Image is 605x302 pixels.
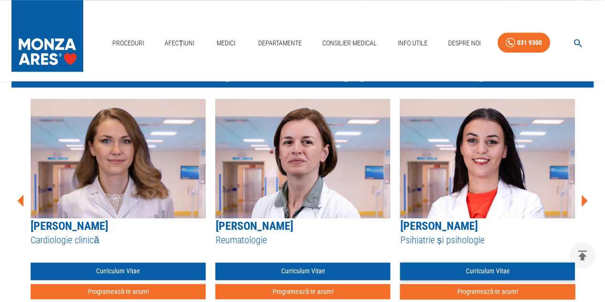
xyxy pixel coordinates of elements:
a: Departamente [254,33,306,53]
button: delete [569,242,595,269]
img: Dr. Linda Ghib [215,99,390,218]
button: Programează-te acum! [215,284,390,300]
div: 031 9300 [517,37,542,49]
a: Afecțiuni [161,33,198,53]
button: Programează-te acum! [31,284,206,300]
a: Info Utile [394,33,431,53]
a: [PERSON_NAME] [400,219,477,233]
a: Curriculum Vitae [31,262,206,280]
h5: Cardiologie clinică [31,234,206,247]
a: Proceduri [109,33,148,53]
img: Dr. Cătălina Petrașcu [400,99,575,218]
h5: Psihiatrie și psihologie [400,234,575,247]
a: Medici [211,33,242,53]
a: [PERSON_NAME] [31,219,108,233]
a: Curriculum Vitae [400,262,575,280]
span: MONZA ARES - Cardiomed [GEOGRAPHIC_DATA] - [GEOGRAPHIC_DATA] 2 [68,66,494,83]
button: Programează-te acum! [400,284,575,300]
h5: Reumatologie [215,234,390,247]
a: Curriculum Vitae [215,262,390,280]
a: 031 9300 [497,32,550,53]
a: Consilier Medical [319,33,381,53]
a: [PERSON_NAME] [215,219,293,233]
a: Despre Noi [444,33,484,53]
